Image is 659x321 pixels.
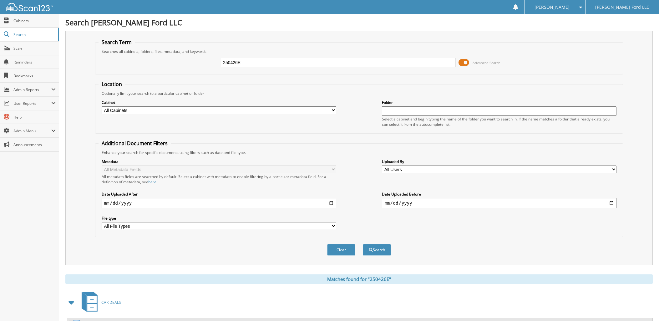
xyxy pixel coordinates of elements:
[535,5,570,9] span: [PERSON_NAME]
[13,46,56,51] span: Scan
[148,179,156,185] a: here
[13,128,51,134] span: Admin Menu
[382,100,616,105] label: Folder
[327,244,355,256] button: Clear
[382,198,616,208] input: end
[102,191,336,197] label: Date Uploaded After
[99,150,620,155] div: Enhance your search for specific documents using filters such as date and file type.
[473,60,500,65] span: Advanced Search
[13,115,56,120] span: Help
[99,91,620,96] div: Optionally limit your search to a particular cabinet or folder
[13,18,56,23] span: Cabinets
[13,87,51,92] span: Admin Reports
[382,116,616,127] div: Select a cabinet and begin typing the name of the folder you want to search in. If the name match...
[382,159,616,164] label: Uploaded By
[65,17,653,28] h1: Search [PERSON_NAME] Ford LLC
[99,49,620,54] div: Searches all cabinets, folders, files, metadata, and keywords
[13,32,55,37] span: Search
[65,274,653,284] div: Matches found for "250426E"
[13,101,51,106] span: User Reports
[13,73,56,79] span: Bookmarks
[99,140,171,147] legend: Additional Document Filters
[6,3,53,11] img: scan123-logo-white.svg
[102,100,336,105] label: Cabinet
[102,174,336,185] div: All metadata fields are searched by default. Select a cabinet with metadata to enable filtering b...
[101,300,121,305] span: CAR DEALS
[382,191,616,197] label: Date Uploaded Before
[363,244,391,256] button: Search
[102,216,336,221] label: File type
[595,5,649,9] span: [PERSON_NAME] Ford LLC
[13,142,56,147] span: Announcements
[13,59,56,65] span: Reminders
[78,290,121,315] a: CAR DEALS
[102,159,336,164] label: Metadata
[99,81,125,88] legend: Location
[99,39,135,46] legend: Search Term
[102,198,336,208] input: start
